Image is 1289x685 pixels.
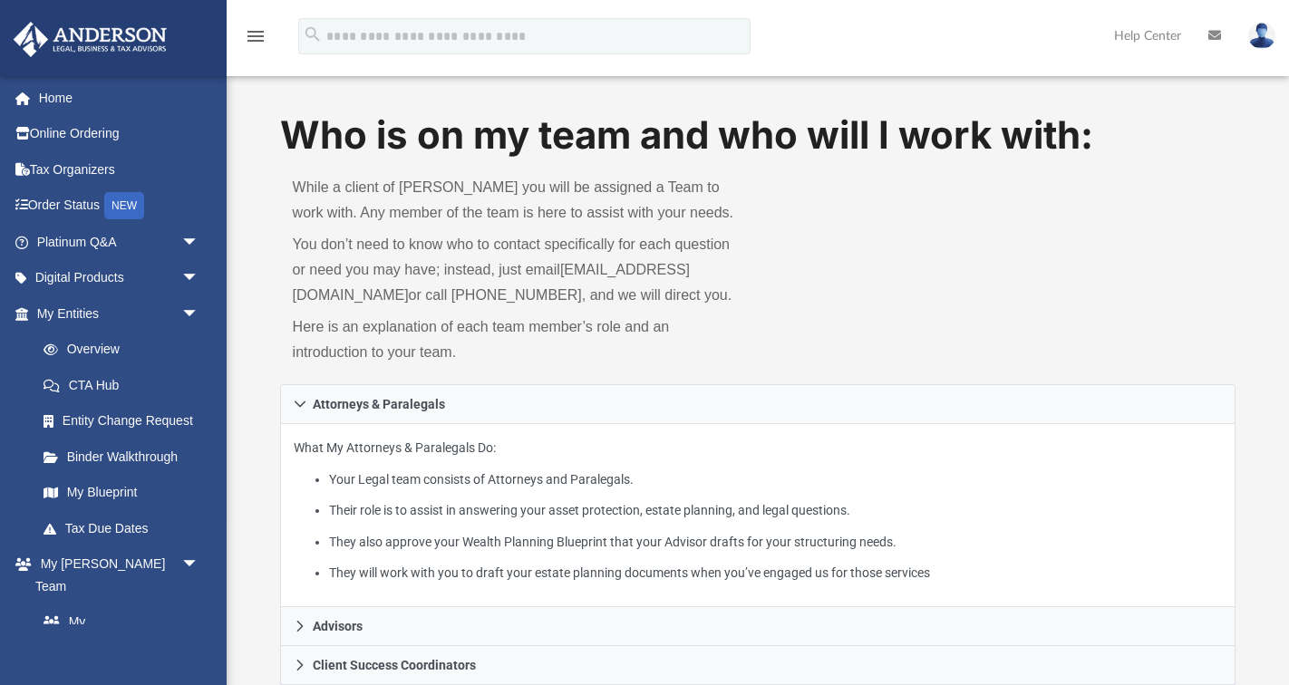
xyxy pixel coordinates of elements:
[13,188,227,225] a: Order StatusNEW
[293,175,745,226] p: While a client of [PERSON_NAME] you will be assigned a Team to work with. Any member of the team ...
[13,116,227,152] a: Online Ordering
[280,646,1236,685] a: Client Success Coordinators
[280,109,1236,162] h1: Who is on my team and who will I work with:
[329,562,1223,584] li: They will work with you to draft your estate planning documents when you’ve engaged us for those ...
[25,367,227,403] a: CTA Hub
[313,398,445,410] span: Attorneys & Paralegals
[1248,23,1275,49] img: User Pic
[313,620,363,632] span: Advisors
[181,546,218,584] span: arrow_drop_down
[13,224,227,260] a: Platinum Q&Aarrow_drop_down
[329,468,1223,491] li: Your Legal team consists of Attorneys and Paralegals.
[313,659,476,671] span: Client Success Coordinators
[13,546,218,604] a: My [PERSON_NAME] Teamarrow_drop_down
[329,531,1223,554] li: They also approve your Wealth Planning Blueprint that your Advisor drafts for your structuring ne...
[25,475,218,511] a: My Blueprint
[280,424,1236,608] div: Attorneys & Paralegals
[293,314,745,365] p: Here is an explanation of each team member’s role and an introduction to your team.
[303,24,323,44] i: search
[293,232,745,308] p: You don’t need to know who to contact specifically for each question or need you may have; instea...
[181,295,218,333] span: arrow_drop_down
[245,25,267,47] i: menu
[245,34,267,47] a: menu
[25,604,208,685] a: My [PERSON_NAME] Team
[294,437,1223,584] p: What My Attorneys & Paralegals Do:
[25,510,227,546] a: Tax Due Dates
[13,295,227,332] a: My Entitiesarrow_drop_down
[25,332,227,368] a: Overview
[25,439,227,475] a: Binder Walkthrough
[104,192,144,219] div: NEW
[280,384,1236,424] a: Attorneys & Paralegals
[329,499,1223,522] li: Their role is to assist in answering your asset protection, estate planning, and legal questions.
[13,80,227,116] a: Home
[13,151,227,188] a: Tax Organizers
[293,262,690,303] a: [EMAIL_ADDRESS][DOMAIN_NAME]
[181,260,218,297] span: arrow_drop_down
[13,260,227,296] a: Digital Productsarrow_drop_down
[280,607,1236,646] a: Advisors
[25,403,227,439] a: Entity Change Request
[8,22,172,57] img: Anderson Advisors Platinum Portal
[181,224,218,261] span: arrow_drop_down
